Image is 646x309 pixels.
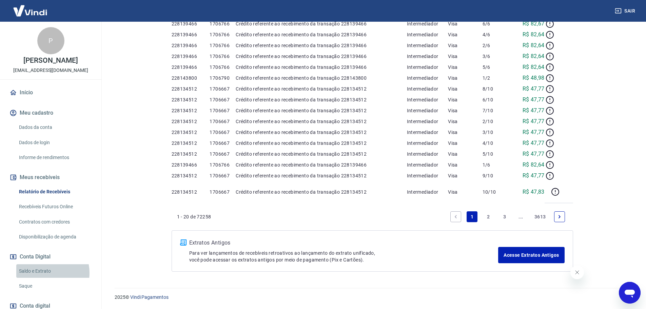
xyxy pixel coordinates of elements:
p: 2025 © [115,294,630,301]
p: 1/2 [483,75,509,81]
p: Visa [448,118,482,125]
ul: Pagination [448,209,568,225]
a: Dados de login [16,136,93,150]
a: Recebíveis Futuros Online [16,200,93,214]
p: 228134512 [172,151,210,157]
p: 1706667 [210,96,236,103]
a: Saque [16,279,93,293]
p: Intermediador [407,140,448,147]
p: Intermediador [407,172,448,179]
p: Visa [448,75,482,81]
p: Crédito referente ao recebimento da transação 228134512 [236,172,407,179]
p: Intermediador [407,129,448,136]
p: 1706766 [210,31,236,38]
p: [EMAIL_ADDRESS][DOMAIN_NAME] [13,67,88,74]
p: Crédito referente ao recebimento da transação 228139466 [236,64,407,71]
img: Vindi [8,0,52,21]
p: 1706766 [210,161,236,168]
p: Visa [448,172,482,179]
p: 1706667 [210,140,236,147]
button: Sair [613,5,638,17]
p: 228134512 [172,172,210,179]
p: 1706667 [210,85,236,92]
p: 2/10 [483,118,509,125]
p: Intermediador [407,151,448,157]
iframe: Botão para abrir a janela de mensagens [619,282,641,304]
p: 228143800 [172,75,210,81]
p: R$ 47,77 [523,128,545,136]
p: 228134512 [172,140,210,147]
p: Extratos Antigos [189,239,498,247]
p: 1706667 [210,107,236,114]
p: Intermediador [407,75,448,81]
a: Page 3 [499,211,510,222]
p: 6/10 [483,96,509,103]
p: 9/10 [483,172,509,179]
a: Contratos com credores [16,215,93,229]
p: Visa [448,96,482,103]
button: Conta Digital [8,249,93,264]
p: Crédito referente ao recebimento da transação 228143800 [236,75,407,81]
p: 1 - 20 de 72258 [177,213,211,220]
a: Relatório de Recebíveis [16,185,93,199]
p: Crédito referente ao recebimento da transação 228139466 [236,31,407,38]
p: 1706766 [210,20,236,27]
button: Meu cadastro [8,105,93,120]
p: R$ 47,77 [523,150,545,158]
p: R$ 47,83 [523,188,545,196]
p: 6/6 [483,20,509,27]
p: Visa [448,140,482,147]
p: 4/10 [483,140,509,147]
p: Crédito referente ao recebimento da transação 228134512 [236,140,407,147]
p: R$ 47,77 [523,139,545,147]
a: Page 1 is your current page [467,211,477,222]
p: 7/10 [483,107,509,114]
a: Jump forward [515,211,526,222]
p: Visa [448,161,482,168]
p: Crédito referente ao recebimento da transação 228139466 [236,53,407,60]
p: 228134512 [172,189,210,195]
p: Visa [448,107,482,114]
p: 228134512 [172,129,210,136]
p: R$ 47,77 [523,107,545,115]
p: Intermediador [407,31,448,38]
p: Visa [448,31,482,38]
p: Crédito referente ao recebimento da transação 228139466 [236,20,407,27]
p: Crédito referente ao recebimento da transação 228134512 [236,189,407,195]
p: Intermediador [407,107,448,114]
p: Intermediador [407,53,448,60]
p: 2/6 [483,42,509,49]
p: Para ver lançamentos de recebíveis retroativos ao lançamento do extrato unificado, você pode aces... [189,250,498,263]
p: Visa [448,151,482,157]
p: 1706667 [210,151,236,157]
p: R$ 82,64 [523,161,545,169]
p: 1706667 [210,118,236,125]
p: Intermediador [407,189,448,195]
p: 228139466 [172,53,210,60]
p: Intermediador [407,161,448,168]
p: R$ 82,64 [523,63,545,71]
p: 4/6 [483,31,509,38]
p: 5/10 [483,151,509,157]
p: Visa [448,20,482,27]
p: 1706766 [210,42,236,49]
p: 1/6 [483,161,509,168]
p: 5/6 [483,64,509,71]
a: Disponibilização de agenda [16,230,93,244]
p: 228139466 [172,42,210,49]
a: Saldo e Extrato [16,264,93,278]
p: 8/10 [483,85,509,92]
p: Crédito referente ao recebimento da transação 228134512 [236,107,407,114]
p: Crédito referente ao recebimento da transação 228134512 [236,96,407,103]
p: 228134512 [172,107,210,114]
p: R$ 47,77 [523,117,545,125]
p: 228139466 [172,31,210,38]
p: R$ 47,77 [523,85,545,93]
p: 1706667 [210,129,236,136]
a: Page 2 [483,211,494,222]
p: 10/10 [483,189,509,195]
p: R$ 82,64 [523,31,545,39]
iframe: Fechar mensagem [570,266,584,279]
p: 228139466 [172,161,210,168]
p: R$ 47,77 [523,96,545,104]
